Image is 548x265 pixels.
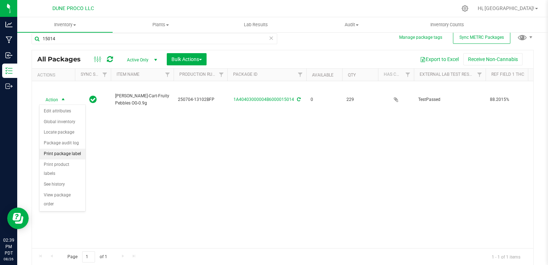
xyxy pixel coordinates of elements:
[478,5,534,11] span: Hi, [GEOGRAPHIC_DATA]!
[3,237,14,256] p: 02:39 PM PDT
[113,17,208,32] a: Plants
[296,97,301,102] span: Sync from Compliance System
[39,159,85,179] li: Print product labels
[162,69,174,81] a: Filter
[61,251,113,262] span: Page of 1
[348,73,356,78] a: Qty
[399,34,442,41] button: Manage package tags
[5,52,13,59] inline-svg: Inbound
[415,53,463,65] button: Export to Excel
[346,96,374,103] span: 229
[418,96,481,103] span: TestPassed
[39,179,85,190] li: See history
[294,69,306,81] a: Filter
[179,72,216,77] a: Production Run
[216,69,227,81] a: Filter
[233,97,294,102] a: 1A40403000004B6000015014
[89,94,97,104] span: In Sync
[39,95,58,105] span: Action
[82,251,95,262] input: 1
[460,5,469,12] div: Manage settings
[269,33,274,43] span: Clear
[459,35,504,40] span: Sync METRC Packages
[7,208,29,229] iframe: Resource center
[17,22,113,28] span: Inventory
[171,56,202,62] span: Bulk Actions
[233,72,258,77] a: Package ID
[39,106,85,117] li: Edit attributes
[167,53,207,65] button: Bulk Actions
[39,138,85,149] li: Package audit log
[5,36,13,43] inline-svg: Manufacturing
[37,55,88,63] span: All Packages
[234,22,278,28] span: Lab Results
[402,69,414,81] a: Filter
[421,22,474,28] span: Inventory Counts
[486,251,526,262] span: 1 - 1 of 1 items
[59,95,68,105] span: select
[39,149,85,159] li: Print package label
[208,17,304,32] a: Lab Results
[490,96,544,103] span: 88.2015%
[113,22,208,28] span: Plants
[304,17,399,32] a: Audit
[32,33,277,44] input: Search Package ID, Item Name, SKU, Lot or Part Number...
[17,17,113,32] a: Inventory
[5,83,13,90] inline-svg: Outbound
[453,31,510,44] button: Sync METRC Packages
[420,72,476,77] a: External Lab Test Result
[5,21,13,28] inline-svg: Analytics
[378,69,414,81] th: Has COA
[99,69,111,81] a: Filter
[400,17,495,32] a: Inventory Counts
[178,96,223,103] span: 250704-13102BFP
[3,256,14,262] p: 08/26
[474,69,486,81] a: Filter
[115,93,169,106] span: [PERSON_NAME]-Cart-Fruity Pebbles OG-0.9g
[39,190,85,210] li: View package order
[312,73,334,78] a: Available
[52,5,94,11] span: DUNE PROCO LLC
[5,67,13,74] inline-svg: Inventory
[463,53,523,65] button: Receive Non-Cannabis
[491,72,524,77] a: Ref Field 1 THC
[117,72,140,77] a: Item Name
[311,96,338,103] span: 0
[81,72,108,77] a: Sync Status
[304,22,399,28] span: Audit
[37,73,72,78] div: Actions
[39,127,85,138] li: Locate package
[39,117,85,127] li: Global inventory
